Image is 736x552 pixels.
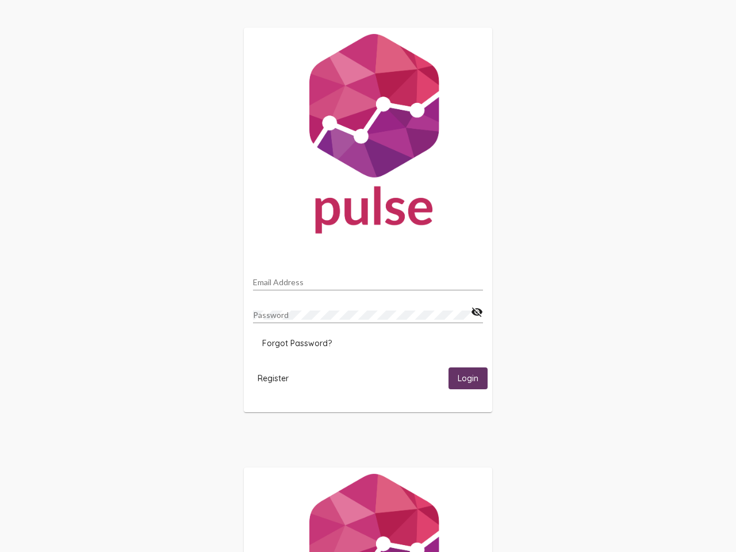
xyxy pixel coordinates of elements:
span: Register [258,373,289,384]
mat-icon: visibility_off [471,305,483,319]
span: Login [458,374,478,384]
button: Register [248,367,298,389]
img: Pulse For Good Logo [244,28,492,245]
span: Forgot Password? [262,338,332,348]
button: Login [448,367,488,389]
button: Forgot Password? [253,333,341,354]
